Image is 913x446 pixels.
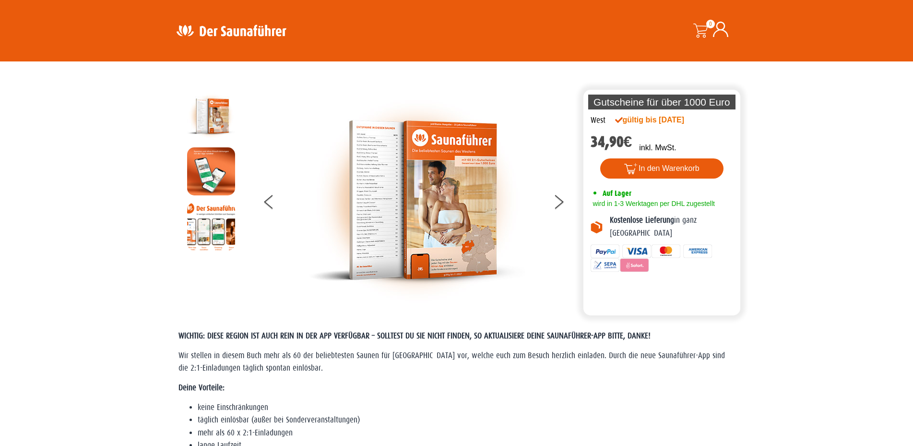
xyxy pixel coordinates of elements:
span: Wir stellen in diesem Buch mehr als 60 der beliebtesten Saunen für [GEOGRAPHIC_DATA] vor, welche ... [178,351,725,373]
strong: Deine Vorteile: [178,383,225,392]
span: Auf Lager [603,189,631,198]
b: Kostenlose Lieferung [610,216,674,225]
div: West [591,114,605,127]
button: In den Warenkorb [600,158,723,179]
div: gültig bis [DATE] [615,114,705,126]
span: € [624,133,632,151]
img: der-saunafuehrer-2025-west [187,92,235,140]
li: täglich einlösbar (außer bei Sonderveranstaltungen) [198,414,735,426]
p: Gutscheine für über 1000 Euro [588,95,736,109]
img: der-saunafuehrer-2025-west [309,92,525,308]
img: MOCKUP-iPhone_regional [187,147,235,195]
span: wird in 1-3 Werktagen per DHL zugestellt [591,200,715,207]
p: inkl. MwSt. [639,142,676,154]
span: WICHTIG: DIESE REGION IST AUCH REIN IN DER APP VERFÜGBAR – SOLLTEST DU SIE NICHT FINDEN, SO AKTUA... [178,331,651,340]
img: Anleitung7tn [187,203,235,251]
bdi: 34,90 [591,133,632,151]
p: in ganz [GEOGRAPHIC_DATA] [610,214,734,240]
li: keine Einschränkungen [198,401,735,414]
li: mehr als 60 x 2:1-Einladungen [198,427,735,439]
span: 0 [706,20,715,28]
